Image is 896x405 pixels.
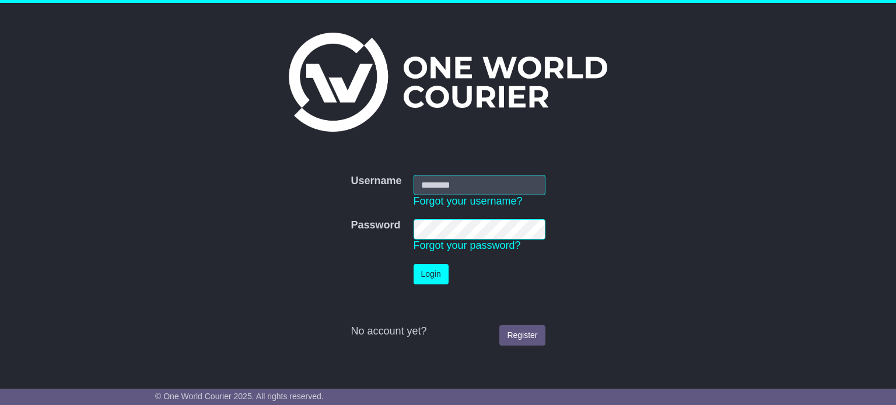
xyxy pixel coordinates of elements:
[414,240,521,251] a: Forgot your password?
[155,392,324,401] span: © One World Courier 2025. All rights reserved.
[351,175,401,188] label: Username
[414,264,449,284] button: Login
[351,219,400,232] label: Password
[414,195,523,207] a: Forgot your username?
[499,325,545,346] a: Register
[351,325,545,338] div: No account yet?
[289,33,607,132] img: One World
